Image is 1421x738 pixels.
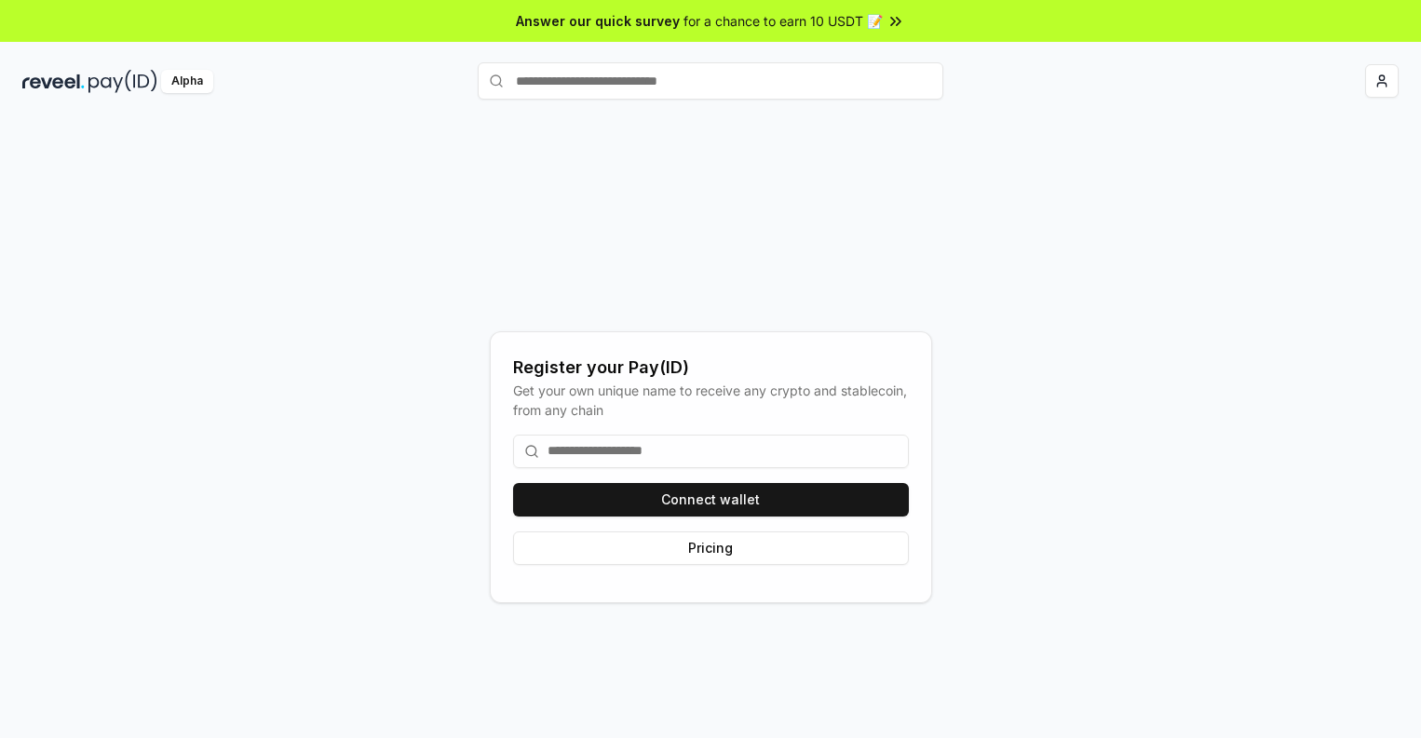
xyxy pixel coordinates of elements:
img: reveel_dark [22,70,85,93]
button: Pricing [513,531,909,565]
div: Register your Pay(ID) [513,355,909,381]
span: Answer our quick survey [516,11,680,31]
img: pay_id [88,70,157,93]
div: Alpha [161,70,213,93]
button: Connect wallet [513,483,909,517]
span: for a chance to earn 10 USDT 📝 [683,11,883,31]
div: Get your own unique name to receive any crypto and stablecoin, from any chain [513,381,909,420]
